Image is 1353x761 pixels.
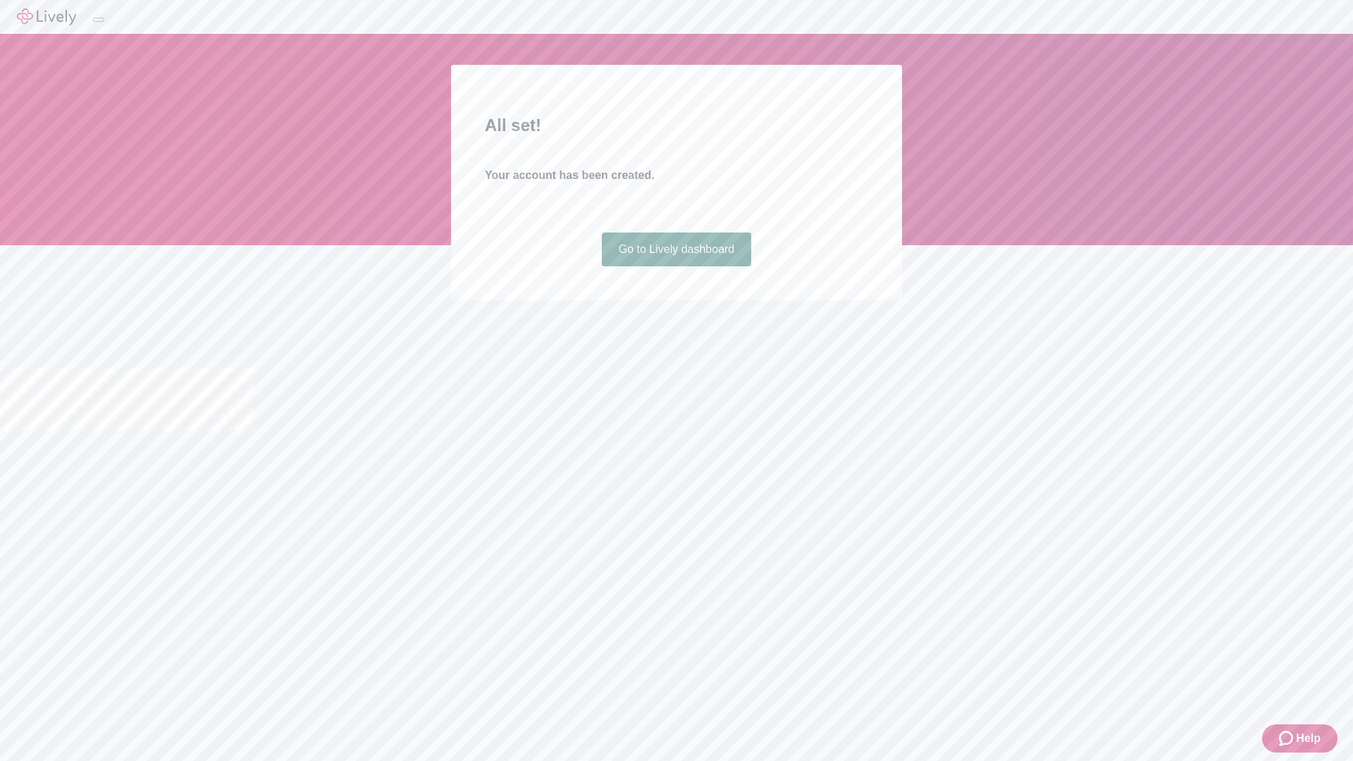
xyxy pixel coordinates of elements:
[17,8,76,25] img: Lively
[602,233,752,266] a: Go to Lively dashboard
[485,167,868,184] h4: Your account has been created.
[1279,730,1296,747] svg: Zendesk support icon
[1262,724,1337,753] button: Zendesk support iconHelp
[1296,730,1321,747] span: Help
[485,113,868,138] h2: All set!
[93,18,104,22] button: Log out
